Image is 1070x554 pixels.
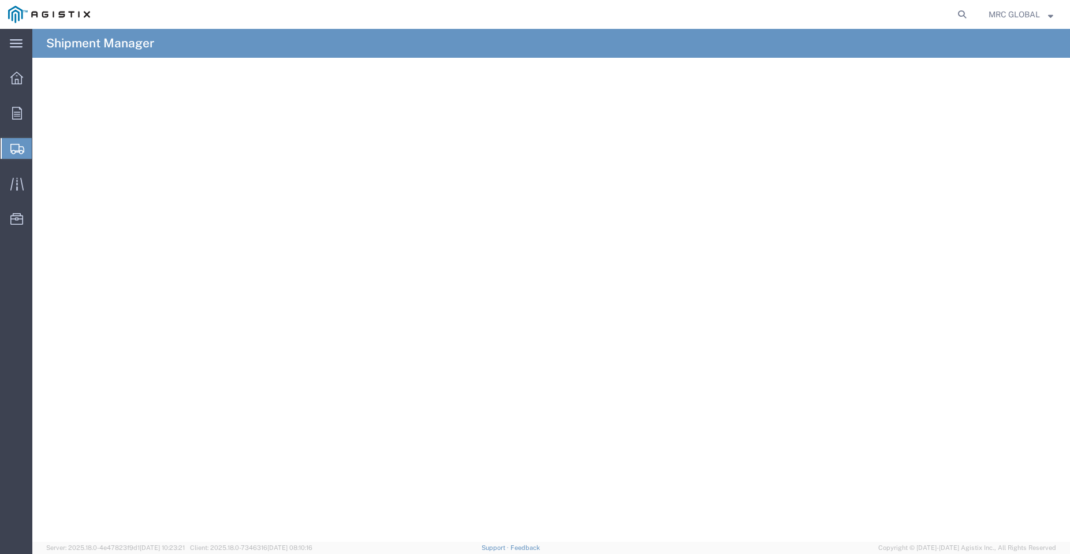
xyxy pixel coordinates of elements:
h4: Shipment Manager [46,29,154,58]
a: Feedback [510,544,540,551]
button: MRC GLOBAL [988,8,1054,21]
span: Server: 2025.18.0-4e47823f9d1 [46,544,185,551]
a: Support [482,544,510,551]
span: MRC GLOBAL [989,8,1040,21]
span: [DATE] 10:23:21 [140,544,185,551]
img: logo [8,6,90,23]
span: Client: 2025.18.0-7346316 [190,544,312,551]
span: Copyright © [DATE]-[DATE] Agistix Inc., All Rights Reserved [878,543,1056,553]
span: [DATE] 08:10:16 [267,544,312,551]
